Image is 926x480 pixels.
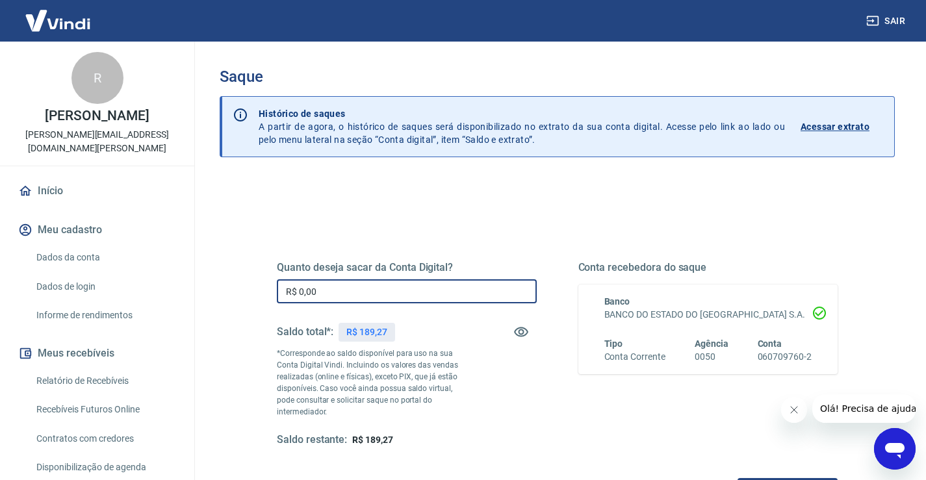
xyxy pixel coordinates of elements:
[758,350,812,364] h6: 060709760-2
[352,435,393,445] span: R$ 189,27
[604,350,665,364] h6: Conta Corrente
[31,425,179,452] a: Contratos com credores
[151,77,209,85] div: Palavras-chave
[781,397,807,423] iframe: Fechar mensagem
[801,107,884,146] a: Acessar extrato
[277,433,347,447] h5: Saldo restante:
[16,177,179,205] a: Início
[812,394,916,423] iframe: Mensagem da empresa
[277,261,537,274] h5: Quanto deseja sacar da Conta Digital?
[8,9,109,19] span: Olá! Precisa de ajuda?
[71,52,123,104] div: R
[31,396,179,423] a: Recebíveis Futuros Online
[36,21,64,31] div: v 4.0.25
[45,109,149,123] p: [PERSON_NAME]
[10,128,184,155] p: [PERSON_NAME][EMAIL_ADDRESS][DOMAIN_NAME][PERSON_NAME]
[604,308,812,322] h6: BANCO DO ESTADO DO [GEOGRAPHIC_DATA] S.A.
[16,216,179,244] button: Meu cadastro
[68,77,99,85] div: Domínio
[346,325,387,339] p: R$ 189,27
[31,244,179,271] a: Dados da conta
[578,261,838,274] h5: Conta recebedora do saque
[31,368,179,394] a: Relatório de Recebíveis
[259,107,785,120] p: Histórico de saques
[758,338,782,349] span: Conta
[277,347,472,418] p: *Corresponde ao saldo disponível para uso na sua Conta Digital Vindi. Incluindo os valores das ve...
[695,350,728,364] h6: 0050
[31,302,179,329] a: Informe de rendimentos
[874,428,916,470] iframe: Botão para abrir a janela de mensagens
[695,338,728,349] span: Agência
[259,107,785,146] p: A partir de agora, o histórico de saques será disponibilizado no extrato da sua conta digital. Ac...
[864,9,910,33] button: Sair
[54,75,64,86] img: tab_domain_overview_orange.svg
[604,296,630,307] span: Banco
[34,34,186,44] div: [PERSON_NAME]: [DOMAIN_NAME]
[604,338,623,349] span: Tipo
[16,1,100,40] img: Vindi
[16,339,179,368] button: Meus recebíveis
[21,21,31,31] img: logo_orange.svg
[21,34,31,44] img: website_grey.svg
[137,75,148,86] img: tab_keywords_by_traffic_grey.svg
[31,273,179,300] a: Dados de login
[277,325,333,338] h5: Saldo total*:
[801,120,869,133] p: Acessar extrato
[220,68,895,86] h3: Saque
